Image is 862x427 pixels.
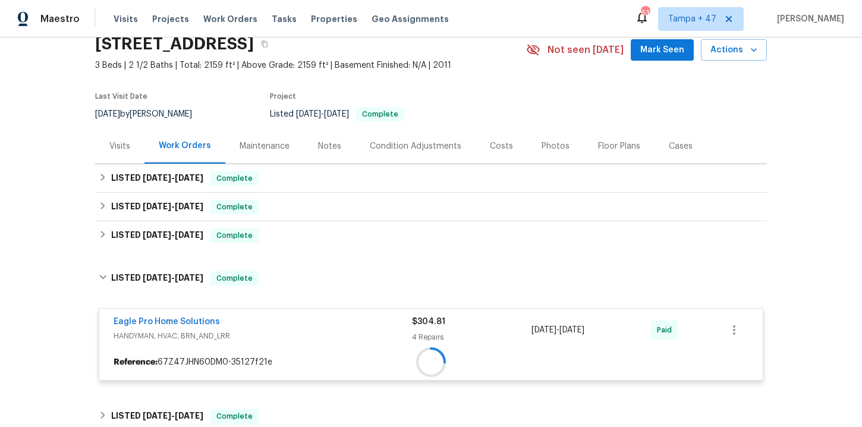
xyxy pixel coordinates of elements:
[143,274,203,282] span: -
[548,44,624,56] span: Not seen [DATE]
[111,171,203,186] h6: LISTED
[95,38,254,50] h2: [STREET_ADDRESS]
[143,412,203,420] span: -
[254,33,275,55] button: Copy Address
[143,202,203,211] span: -
[40,13,80,25] span: Maestro
[95,59,526,71] span: 3 Beds | 2 1/2 Baths | Total: 2159 ft² | Above Grade: 2159 ft² | Basement Finished: N/A | 2011
[357,111,403,118] span: Complete
[95,259,767,297] div: LISTED [DATE]-[DATE]Complete
[95,164,767,193] div: LISTED [DATE]-[DATE]Complete
[114,330,412,342] span: HANDYMAN, HVAC, BRN_AND_LRR
[542,140,570,152] div: Photos
[143,202,171,211] span: [DATE]
[598,140,640,152] div: Floor Plans
[318,140,341,152] div: Notes
[95,221,767,250] div: LISTED [DATE]-[DATE]Complete
[95,110,120,118] span: [DATE]
[531,324,584,336] span: -
[631,39,694,61] button: Mark Seen
[641,7,649,19] div: 639
[143,174,171,182] span: [DATE]
[710,43,757,58] span: Actions
[114,318,220,326] a: Eagle Pro Home Solutions
[111,409,203,423] h6: LISTED
[372,13,449,25] span: Geo Assignments
[324,110,349,118] span: [DATE]
[95,193,767,221] div: LISTED [DATE]-[DATE]Complete
[311,13,357,25] span: Properties
[175,202,203,211] span: [DATE]
[212,272,257,284] span: Complete
[152,13,189,25] span: Projects
[212,172,257,184] span: Complete
[111,228,203,243] h6: LISTED
[490,140,513,152] div: Costs
[412,331,531,343] div: 4 Repairs
[159,140,211,152] div: Work Orders
[272,15,297,23] span: Tasks
[531,326,556,334] span: [DATE]
[143,231,203,239] span: -
[212,201,257,213] span: Complete
[640,43,684,58] span: Mark Seen
[143,231,171,239] span: [DATE]
[111,200,203,214] h6: LISTED
[143,412,171,420] span: [DATE]
[212,230,257,241] span: Complete
[212,410,257,422] span: Complete
[143,174,203,182] span: -
[143,274,171,282] span: [DATE]
[175,274,203,282] span: [DATE]
[95,93,147,100] span: Last Visit Date
[240,140,290,152] div: Maintenance
[701,39,767,61] button: Actions
[95,107,206,121] div: by [PERSON_NAME]
[370,140,461,152] div: Condition Adjustments
[657,324,677,336] span: Paid
[203,13,257,25] span: Work Orders
[114,13,138,25] span: Visits
[559,326,584,334] span: [DATE]
[109,140,130,152] div: Visits
[772,13,844,25] span: [PERSON_NAME]
[668,13,716,25] span: Tampa + 47
[412,318,445,326] span: $304.81
[270,110,404,118] span: Listed
[296,110,349,118] span: -
[270,93,296,100] span: Project
[175,174,203,182] span: [DATE]
[111,271,203,285] h6: LISTED
[175,231,203,239] span: [DATE]
[669,140,693,152] div: Cases
[175,412,203,420] span: [DATE]
[296,110,321,118] span: [DATE]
